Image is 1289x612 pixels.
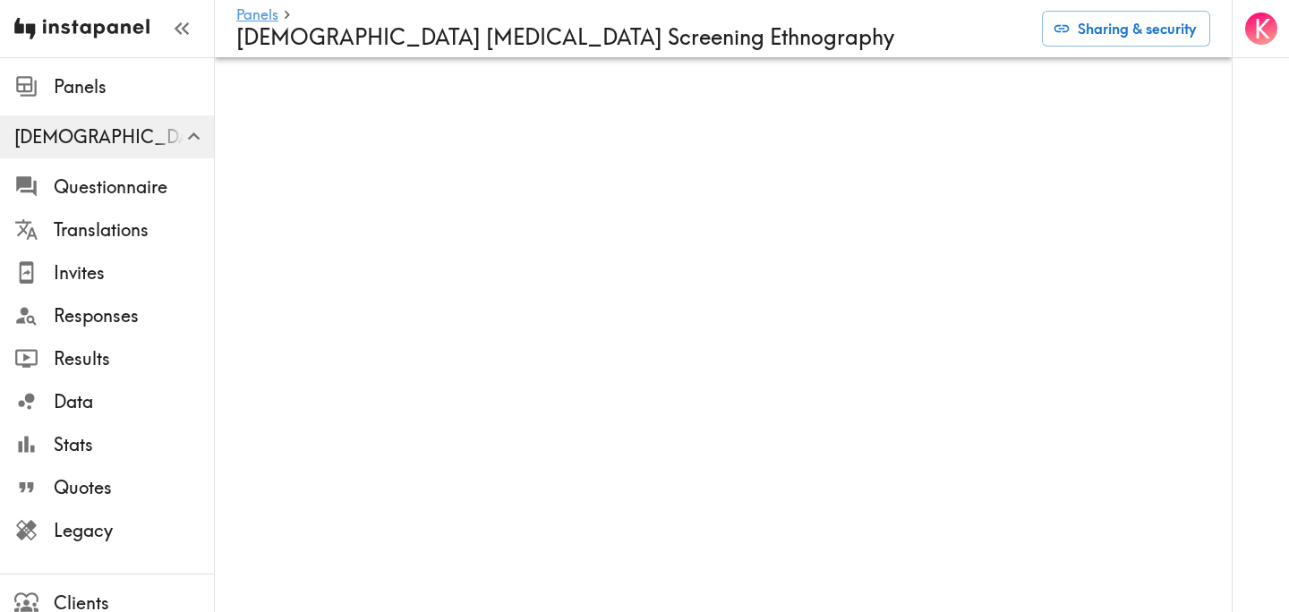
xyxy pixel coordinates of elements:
button: Sharing & security [1042,11,1210,47]
span: Invites [54,260,214,285]
span: K [1254,13,1270,45]
span: Quotes [54,475,214,500]
button: K [1243,11,1279,47]
span: Results [54,346,214,371]
div: Male Prostate Cancer Screening Ethnography [14,124,214,149]
span: Panels [54,74,214,99]
span: [DEMOGRAPHIC_DATA] [MEDICAL_DATA] Screening Ethnography [14,124,214,149]
h4: [DEMOGRAPHIC_DATA] [MEDICAL_DATA] Screening Ethnography [236,24,1028,50]
span: Data [54,389,214,414]
span: Responses [54,303,214,328]
span: Legacy [54,518,214,543]
a: Panels [236,7,278,24]
span: Questionnaire [54,174,214,200]
span: Stats [54,432,214,457]
span: Translations [54,217,214,242]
